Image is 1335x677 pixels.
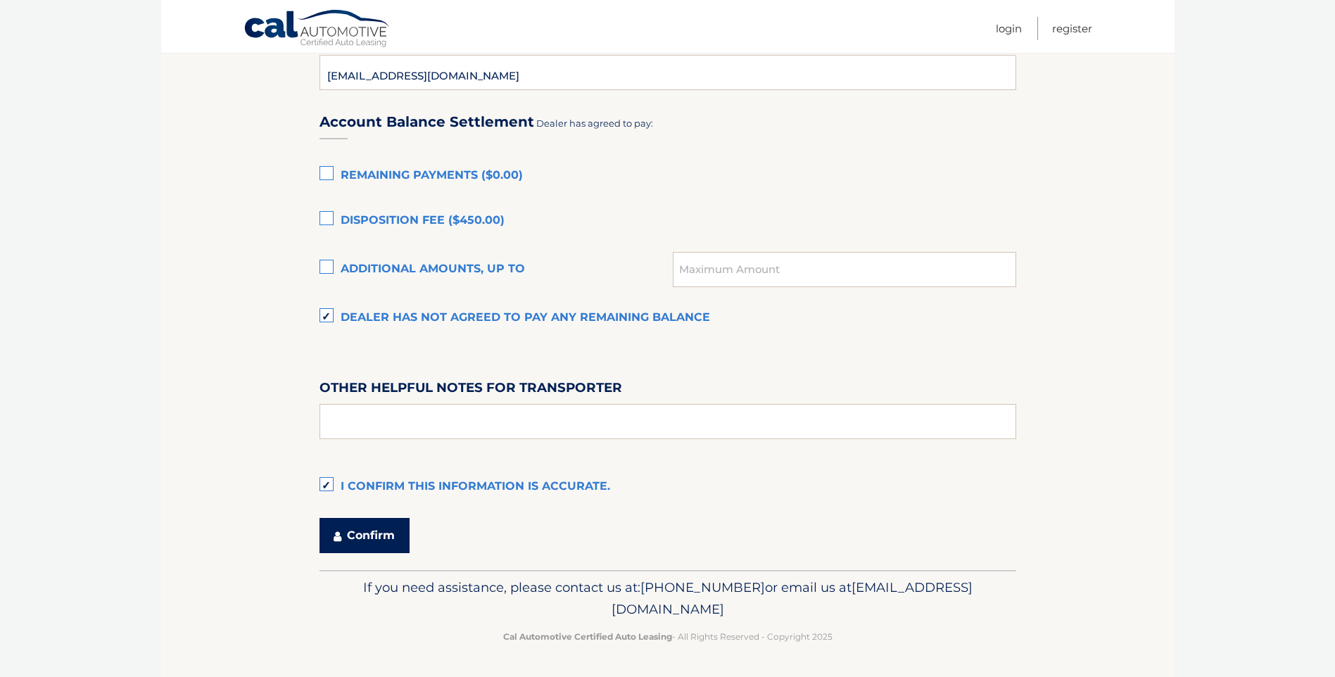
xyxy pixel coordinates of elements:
a: Register [1052,17,1092,40]
label: Additional amounts, up to [319,255,673,284]
input: Maximum Amount [673,252,1016,287]
label: Remaining Payments ($0.00) [319,162,1016,190]
h3: Account Balance Settlement [319,113,534,131]
span: [PHONE_NUMBER] [640,579,765,595]
label: I confirm this information is accurate. [319,473,1016,501]
label: Disposition Fee ($450.00) [319,207,1016,235]
label: Other helpful notes for transporter [319,377,622,403]
span: Dealer has agreed to pay: [536,118,653,129]
p: - All Rights Reserved - Copyright 2025 [329,629,1007,644]
label: Dealer has not agreed to pay any remaining balance [319,304,1016,332]
a: Cal Automotive [243,9,391,50]
p: If you need assistance, please contact us at: or email us at [329,576,1007,621]
button: Confirm [319,518,410,553]
a: Login [996,17,1022,40]
strong: Cal Automotive Certified Auto Leasing [503,631,672,642]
